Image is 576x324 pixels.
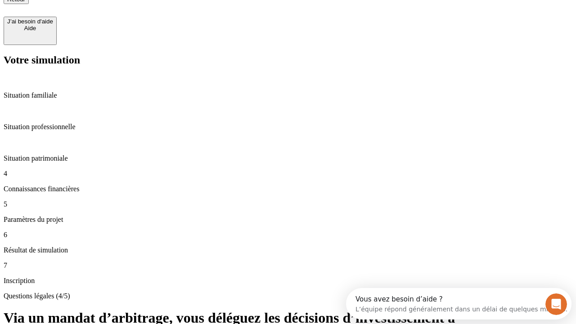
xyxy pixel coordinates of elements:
[4,231,572,239] p: 6
[4,216,572,224] p: Paramètres du projet
[346,288,571,319] iframe: Intercom live chat discovery launcher
[4,17,57,45] button: J’ai besoin d'aideAide
[4,4,248,28] div: Ouvrir le Messenger Intercom
[4,261,572,270] p: 7
[4,154,572,162] p: Situation patrimoniale
[9,8,221,15] div: Vous avez besoin d’aide ?
[4,54,572,66] h2: Votre simulation
[4,170,572,178] p: 4
[545,293,567,315] iframe: Intercom live chat
[4,123,572,131] p: Situation professionnelle
[9,15,221,24] div: L’équipe répond généralement dans un délai de quelques minutes.
[4,91,572,99] p: Situation familiale
[7,25,53,31] div: Aide
[7,18,53,25] div: J’ai besoin d'aide
[4,200,572,208] p: 5
[4,277,572,285] p: Inscription
[4,185,572,193] p: Connaissances financières
[4,246,572,254] p: Résultat de simulation
[4,292,572,300] p: Questions légales (4/5)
